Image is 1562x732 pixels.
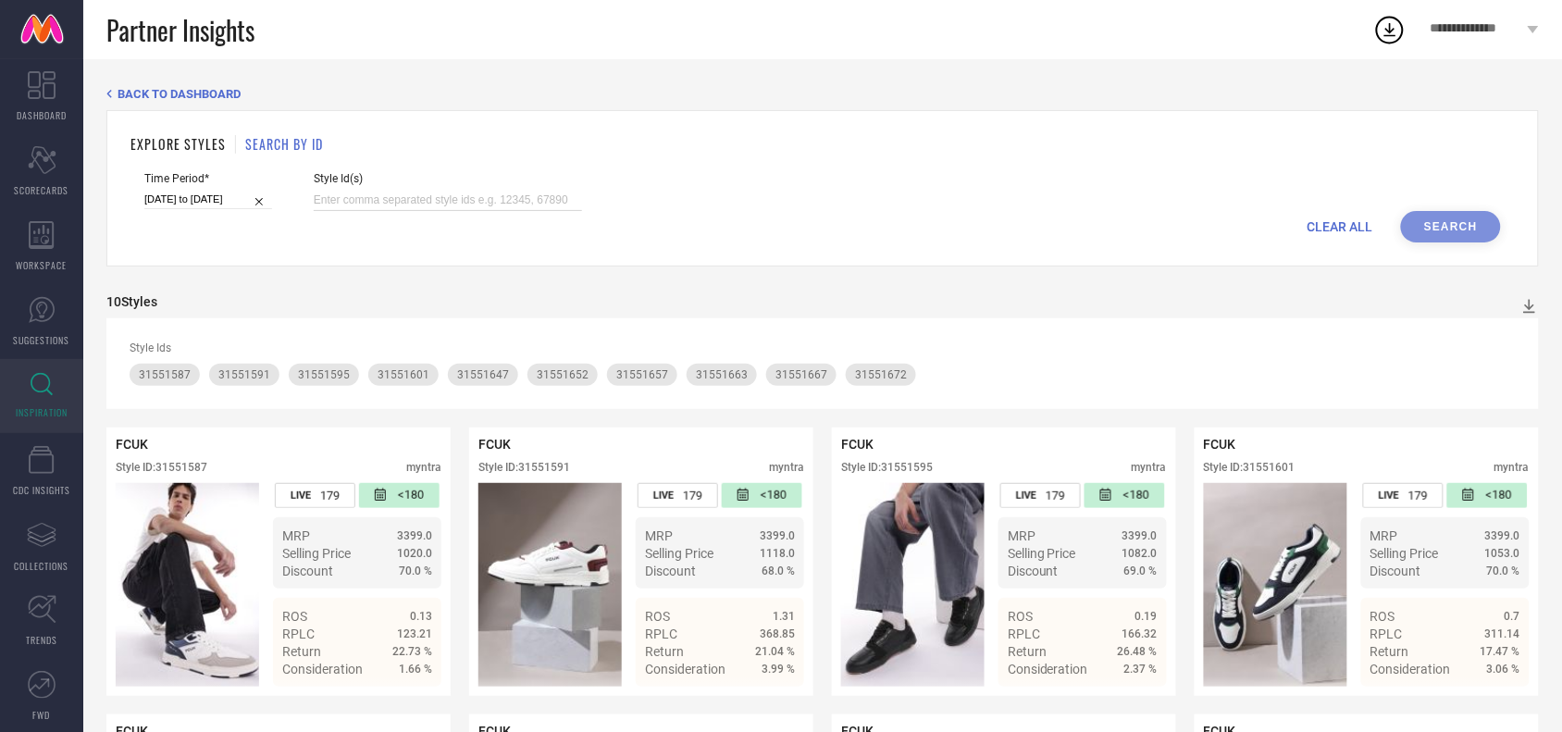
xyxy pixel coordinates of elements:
h1: SEARCH BY ID [245,134,323,154]
span: Consideration [1370,662,1451,676]
div: Number of days the style has been live on the platform [1000,483,1081,508]
span: 31551663 [696,368,748,381]
span: 69.0 % [1124,565,1158,577]
span: 2.37 % [1124,663,1158,676]
span: COLLECTIONS [15,559,69,573]
span: <180 [398,488,424,503]
div: Click to view image [478,483,622,687]
span: 31551595 [298,368,350,381]
span: Details [753,695,795,710]
span: 70.0 % [399,565,432,577]
h1: EXPLORE STYLES [130,134,226,154]
a: Details [1460,695,1520,710]
span: LIVE [291,490,311,502]
span: Consideration [1008,662,1088,676]
span: 179 [683,489,702,502]
img: Style preview image [116,483,259,687]
span: Details [390,695,432,710]
span: 1.66 % [399,663,432,676]
span: Consideration [645,662,725,676]
span: BACK TO DASHBOARD [118,87,241,101]
span: CLEAR ALL [1308,219,1373,234]
img: Style preview image [478,483,622,687]
span: Discount [282,564,333,578]
span: 22.73 % [392,645,432,658]
span: ROS [645,609,670,624]
span: MRP [1008,528,1035,543]
div: Number of days since the style was first listed on the platform [722,483,802,508]
span: 70.0 % [1487,565,1520,577]
span: LIVE [1016,490,1036,502]
span: TRENDS [26,633,57,647]
input: Enter comma separated style ids e.g. 12345, 67890 [314,190,582,211]
div: Number of days since the style was first listed on the platform [359,483,440,508]
a: Details [735,695,795,710]
span: <180 [761,488,787,503]
span: 3399.0 [397,529,432,542]
span: 0.19 [1135,610,1158,623]
span: MRP [282,528,310,543]
span: 3399.0 [1485,529,1520,542]
span: INSPIRATION [16,405,68,419]
span: <180 [1486,488,1512,503]
span: FCUK [841,437,874,452]
div: Click to view image [116,483,259,687]
span: Discount [1370,564,1421,578]
span: RPLC [1370,627,1403,641]
span: FWD [33,708,51,722]
span: Selling Price [645,546,713,561]
img: Style preview image [841,483,985,687]
span: Selling Price [282,546,351,561]
span: LIVE [1379,490,1399,502]
span: 1020.0 [397,547,432,560]
span: Details [1116,695,1158,710]
span: Return [1370,644,1409,659]
span: 3399.0 [1122,529,1158,542]
span: <180 [1123,488,1149,503]
span: RPLC [645,627,677,641]
span: RPLC [1008,627,1040,641]
span: 166.32 [1122,627,1158,640]
span: 68.0 % [762,565,795,577]
span: 1118.0 [760,547,795,560]
div: Back TO Dashboard [106,87,1539,101]
span: Partner Insights [106,11,254,49]
span: 311.14 [1485,627,1520,640]
span: 31551601 [378,368,429,381]
div: Number of days the style has been live on the platform [1363,483,1444,508]
span: ROS [1370,609,1395,624]
div: myntra [1494,461,1530,474]
span: DASHBOARD [17,108,67,122]
div: Style ID: 31551595 [841,461,933,474]
span: 179 [320,489,340,502]
span: 1082.0 [1122,547,1158,560]
span: 179 [1408,489,1428,502]
span: SUGGESTIONS [14,333,70,347]
div: Number of days since the style was first listed on the platform [1447,483,1528,508]
span: 1053.0 [1485,547,1520,560]
div: Number of days the style has been live on the platform [275,483,355,508]
span: 368.85 [760,627,795,640]
span: 31551657 [616,368,668,381]
span: 179 [1046,489,1065,502]
span: FCUK [116,437,148,452]
span: 26.48 % [1118,645,1158,658]
span: 123.21 [397,627,432,640]
div: Style ID: 31551587 [116,461,207,474]
span: FCUK [1204,437,1236,452]
span: 0.13 [410,610,432,623]
div: Click to view image [841,483,985,687]
span: 21.04 % [755,645,795,658]
span: Return [282,644,321,659]
div: myntra [769,461,804,474]
div: Open download list [1373,13,1407,46]
span: Style Id(s) [314,172,582,185]
img: Style preview image [1204,483,1347,687]
div: myntra [1132,461,1167,474]
span: LIVE [653,490,674,502]
span: RPLC [282,627,315,641]
span: 31551672 [855,368,907,381]
div: Click to view image [1204,483,1347,687]
span: 1.31 [773,610,795,623]
div: Number of days the style has been live on the platform [638,483,718,508]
